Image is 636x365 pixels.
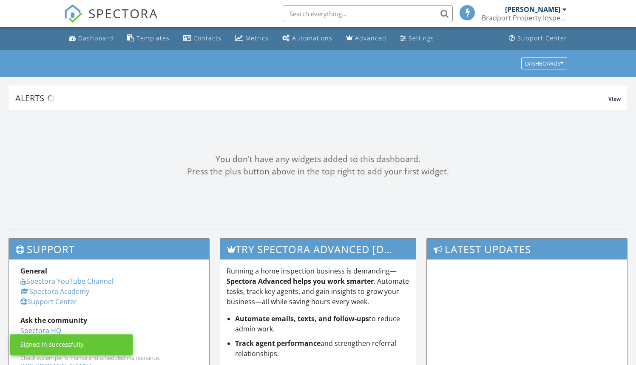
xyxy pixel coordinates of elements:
[20,354,198,361] div: Check system performance and scheduled maintenance.
[64,4,82,23] img: The Best Home Inspection Software - Spectora
[235,314,409,334] li: to reduce admin work.
[65,31,117,46] a: Dashboard
[20,315,198,325] div: Ask the community
[235,339,321,348] strong: Track agent performance
[64,11,158,29] a: SPECTORA
[482,14,567,22] div: Bradport Property Inspection
[235,314,369,323] strong: Automate emails, texts, and follow-ups
[355,34,386,42] div: Advanced
[9,153,627,165] div: You don't have any widgets added to this dashboard.
[409,34,434,42] div: Settings
[88,4,158,22] span: SPECTORA
[9,165,627,178] div: Press the plus button above in the top right to add your first widget.
[9,239,209,259] h3: Support
[525,60,563,66] div: Dashboards
[20,297,77,306] a: Support Center
[235,338,409,359] li: and strengthen referral relationships.
[343,31,390,46] a: Advanced
[180,31,225,46] a: Contacts
[20,340,85,349] div: Signed in successfully.
[78,34,114,42] div: Dashboard
[136,34,170,42] div: Templates
[521,57,567,69] button: Dashboards
[397,31,437,46] a: Settings
[227,266,409,307] p: Running a home inspection business is demanding— . Automate tasks, track key agents, and gain ins...
[20,266,47,276] strong: General
[15,92,608,104] div: Alerts
[283,5,453,22] input: Search everything...
[517,34,567,42] div: Support Center
[20,287,89,296] a: Spectora Academy
[427,239,627,259] h3: Latest Updates
[232,31,272,46] a: Metrics
[292,34,332,42] div: Automations
[608,95,621,103] span: View
[220,239,415,259] h3: Try spectora advanced [DATE]
[245,34,269,42] div: Metrics
[20,277,114,286] a: Spectora YouTube Channel
[193,34,221,42] div: Contacts
[20,326,61,335] a: Spectora HQ
[505,5,560,14] div: [PERSON_NAME]
[124,31,173,46] a: Templates
[227,277,374,286] strong: Spectora Advanced helps you work smarter
[279,31,336,46] a: Automations (Basic)
[505,31,571,46] a: Support Center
